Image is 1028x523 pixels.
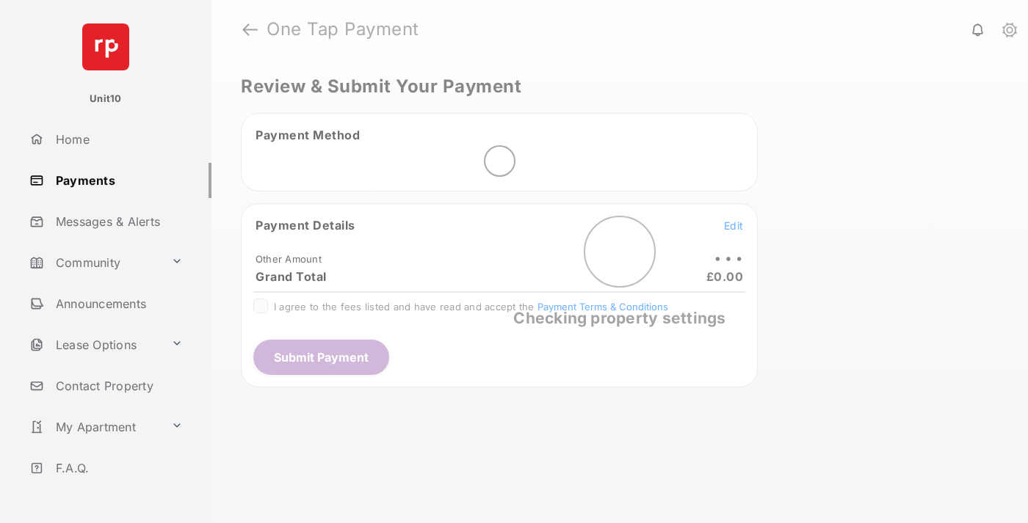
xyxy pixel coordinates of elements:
[23,450,211,486] a: F.A.Q.
[90,92,122,106] p: Unit10
[23,122,211,157] a: Home
[513,309,725,327] span: Checking property settings
[23,245,165,280] a: Community
[23,286,211,321] a: Announcements
[23,368,211,403] a: Contact Property
[23,327,165,362] a: Lease Options
[23,163,211,198] a: Payments
[23,409,165,445] a: My Apartment
[82,23,129,70] img: svg+xml;base64,PHN2ZyB4bWxucz0iaHR0cDovL3d3dy53My5vcmcvMjAwMC9zdmciIHdpZHRoPSI2NCIgaGVpZ2h0PSI2NC...
[23,204,211,239] a: Messages & Alerts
